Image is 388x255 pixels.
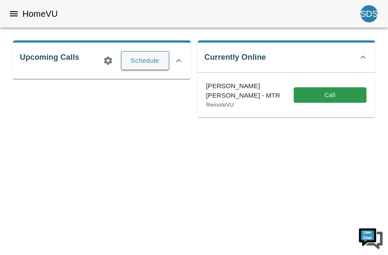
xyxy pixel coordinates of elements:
[206,81,294,101] p: [PERSON_NAME] [PERSON_NAME] - MTR
[141,4,162,25] div: Minimize live chat window
[13,40,191,79] div: Upcoming CallsSchedule
[360,5,378,22] div: SDS
[50,74,119,161] span: We're online!
[121,51,169,70] button: Schedule
[358,225,384,251] img: Chat Widget
[294,87,366,103] button: Call
[206,101,294,109] p: RemoteVU
[5,5,22,22] button: menu
[22,7,58,21] h6: HomeVU
[4,166,164,197] textarea: Type your message and hit 'Enter'
[15,40,36,61] img: d_736959983_company_1615157101543_736959983
[45,45,145,56] div: Chat with us now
